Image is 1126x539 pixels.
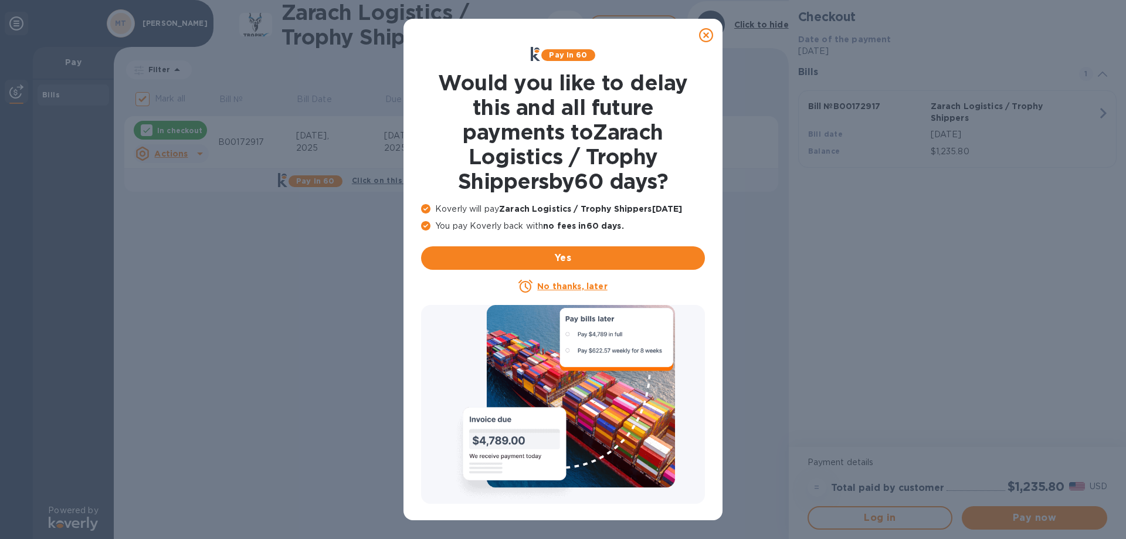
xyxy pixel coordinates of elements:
p: Koverly will pay [421,203,705,215]
u: No thanks, later [537,282,607,291]
b: no fees in 60 days . [543,221,623,230]
span: Yes [430,251,696,265]
p: You pay Koverly back with [421,220,705,232]
button: Yes [421,246,705,270]
b: Zarach Logistics / Trophy Shippers [DATE] [499,204,682,213]
b: Pay in 60 [549,50,587,59]
h1: Would you like to delay this and all future payments to Zarach Logistics / Trophy Shippers by 60 ... [421,70,705,194]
